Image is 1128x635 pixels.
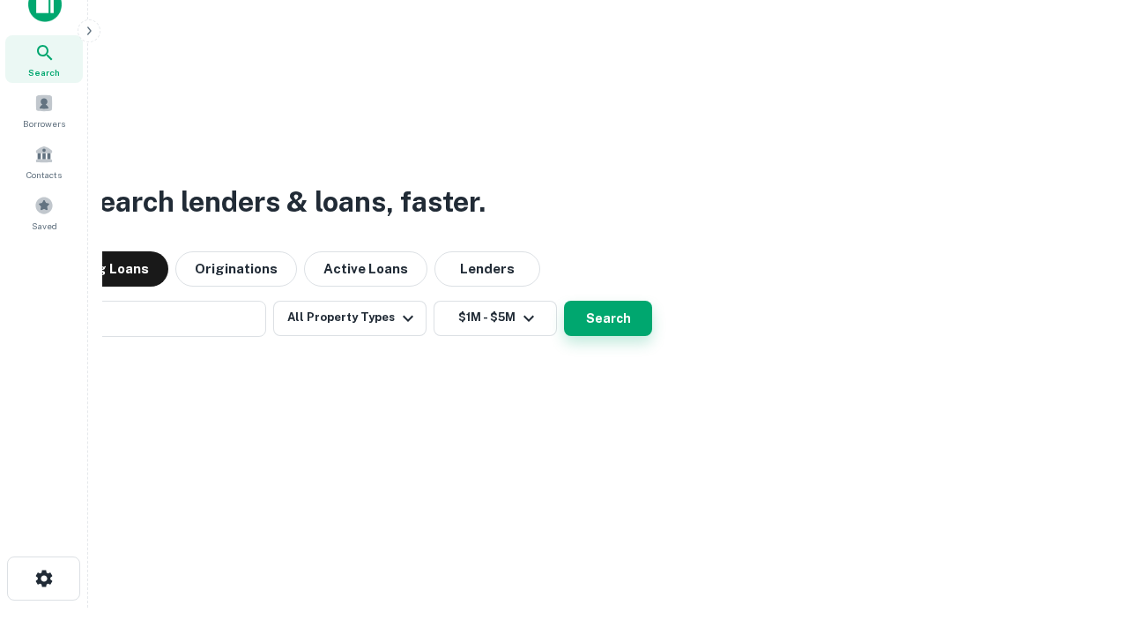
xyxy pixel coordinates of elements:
[5,189,83,236] a: Saved
[564,301,652,336] button: Search
[175,251,297,287] button: Originations
[23,116,65,131] span: Borrowers
[5,35,83,83] a: Search
[304,251,427,287] button: Active Loans
[434,301,557,336] button: $1M - $5M
[32,219,57,233] span: Saved
[434,251,540,287] button: Lenders
[5,138,83,185] a: Contacts
[273,301,427,336] button: All Property Types
[80,181,486,223] h3: Search lenders & loans, faster.
[1040,494,1128,579] iframe: Chat Widget
[26,168,62,182] span: Contacts
[28,65,60,79] span: Search
[5,86,83,134] a: Borrowers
